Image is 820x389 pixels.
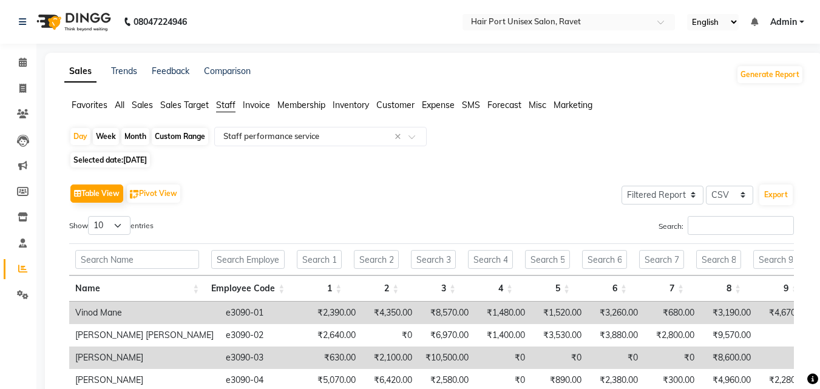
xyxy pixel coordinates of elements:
[418,324,475,347] td: ₹6,970.00
[111,66,137,76] a: Trends
[152,66,189,76] a: Feedback
[333,100,369,110] span: Inventory
[639,250,684,269] input: Search 7
[64,61,97,83] a: Sales
[75,250,199,269] input: Search Name
[123,155,147,164] span: [DATE]
[644,347,700,369] td: ₹0
[93,128,119,145] div: Week
[160,100,209,110] span: Sales Target
[737,66,802,83] button: Generate Report
[588,302,644,324] td: ₹3,260.00
[305,302,362,324] td: ₹2,390.00
[69,324,220,347] td: [PERSON_NAME] [PERSON_NAME]
[69,347,220,369] td: [PERSON_NAME]
[462,100,480,110] span: SMS
[395,130,405,143] span: Clear all
[216,100,235,110] span: Staff
[127,184,180,203] button: Pivot View
[757,347,813,369] td: ₹0
[588,347,644,369] td: ₹0
[659,216,794,235] label: Search:
[121,128,149,145] div: Month
[700,347,757,369] td: ₹8,600.00
[531,324,588,347] td: ₹3,530.00
[576,276,633,302] th: 6: activate to sort column ascending
[152,128,208,145] div: Custom Range
[475,347,531,369] td: ₹0
[700,302,757,324] td: ₹3,190.00
[531,302,588,324] td: ₹1,520.00
[588,324,644,347] td: ₹3,880.00
[348,276,405,302] th: 2: activate to sort column ascending
[31,5,114,39] img: logo
[376,100,415,110] span: Customer
[554,100,592,110] span: Marketing
[422,100,455,110] span: Expense
[70,128,90,145] div: Day
[69,302,220,324] td: Vinod Mane
[69,276,205,302] th: Name: activate to sort column ascending
[529,100,546,110] span: Misc
[362,302,418,324] td: ₹4,350.00
[243,100,270,110] span: Invoice
[531,347,588,369] td: ₹0
[757,324,813,347] td: ₹0
[690,276,747,302] th: 8: activate to sort column ascending
[134,5,187,39] b: 08047224946
[297,250,342,269] input: Search 1
[644,302,700,324] td: ₹680.00
[354,250,399,269] input: Search 2
[130,190,139,199] img: pivot.png
[418,302,475,324] td: ₹8,570.00
[747,276,804,302] th: 9: activate to sort column ascending
[753,250,798,269] input: Search 9
[411,250,456,269] input: Search 3
[696,250,741,269] input: Search 8
[633,276,690,302] th: 7: activate to sort column ascending
[525,250,570,269] input: Search 5
[132,100,153,110] span: Sales
[220,324,305,347] td: e3090-02
[462,276,519,302] th: 4: activate to sort column ascending
[291,276,348,302] th: 1: activate to sort column ascending
[362,347,418,369] td: ₹2,100.00
[770,16,797,29] span: Admin
[220,302,305,324] td: e3090-01
[582,250,627,269] input: Search 6
[305,347,362,369] td: ₹630.00
[700,324,757,347] td: ₹9,570.00
[362,324,418,347] td: ₹0
[418,347,475,369] td: ₹10,500.00
[757,302,813,324] td: ₹4,670.00
[69,216,154,235] label: Show entries
[519,276,576,302] th: 5: activate to sort column ascending
[88,216,130,235] select: Showentries
[487,100,521,110] span: Forecast
[688,216,794,235] input: Search:
[70,152,150,167] span: Selected date:
[72,100,107,110] span: Favorites
[468,250,513,269] input: Search 4
[204,66,251,76] a: Comparison
[205,276,291,302] th: Employee Code: activate to sort column ascending
[277,100,325,110] span: Membership
[644,324,700,347] td: ₹2,800.00
[405,276,462,302] th: 3: activate to sort column ascending
[305,324,362,347] td: ₹2,640.00
[220,347,305,369] td: e3090-03
[211,250,285,269] input: Search Employee Code
[475,324,531,347] td: ₹1,400.00
[475,302,531,324] td: ₹1,480.00
[759,184,793,205] button: Export
[115,100,124,110] span: All
[70,184,123,203] button: Table View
